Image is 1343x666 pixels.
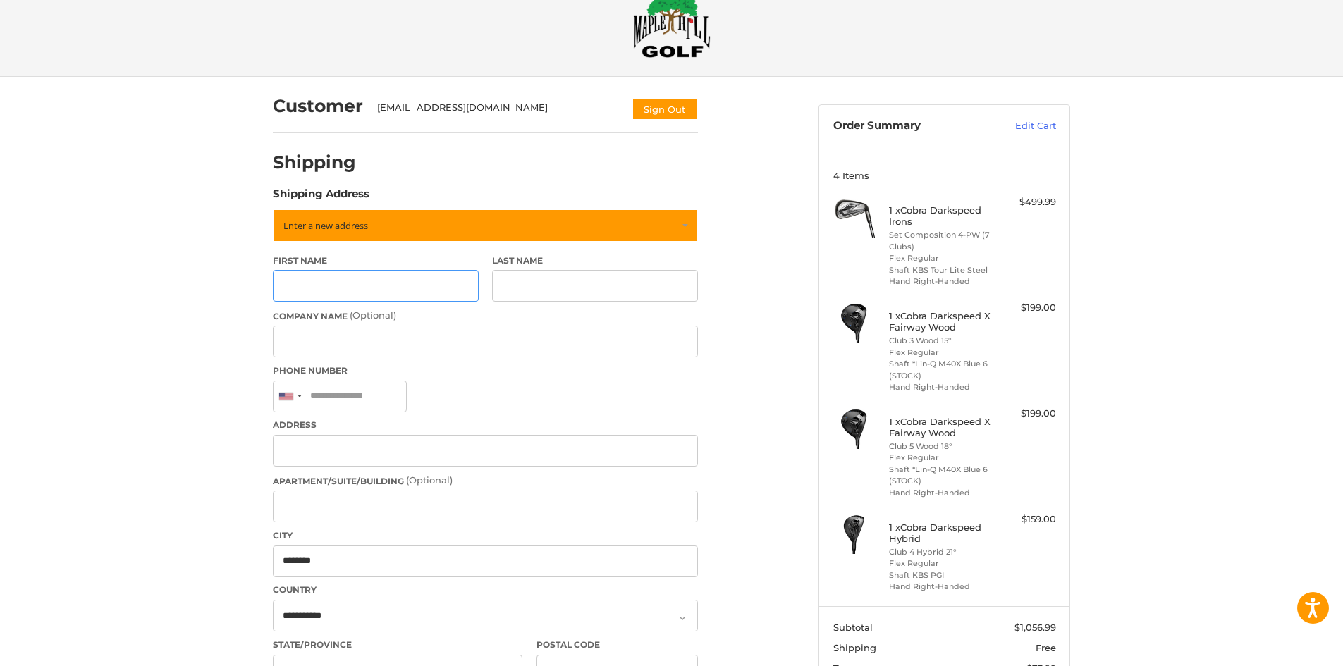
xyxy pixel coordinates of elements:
span: Enter a new address [283,219,368,232]
a: Edit Cart [985,119,1056,133]
li: Hand Right-Handed [889,381,997,393]
li: Flex Regular [889,452,997,464]
div: $159.00 [1000,512,1056,526]
span: Subtotal [833,622,873,633]
label: Company Name [273,309,698,323]
li: Hand Right-Handed [889,487,997,499]
label: State/Province [273,639,522,651]
li: Club 4 Hybrid 21° [889,546,997,558]
h4: 1 x Cobra Darkspeed X Fairway Wood [889,416,997,439]
li: Set Composition 4-PW (7 Clubs) [889,229,997,252]
label: Last Name [492,254,698,267]
li: Flex Regular [889,252,997,264]
li: Club 3 Wood 15° [889,335,997,347]
h4: 1 x Cobra Darkspeed Hybrid [889,522,997,545]
li: Club 5 Wood 18° [889,440,997,452]
button: Sign Out [632,97,698,121]
label: Phone Number [273,364,698,377]
li: Flex Regular [889,557,997,569]
li: Shaft *Lin-Q M40X Blue 6 (STOCK) [889,358,997,381]
li: Shaft *Lin-Q M40X Blue 6 (STOCK) [889,464,997,487]
div: [EMAIL_ADDRESS][DOMAIN_NAME] [377,101,618,121]
li: Shaft KBS Tour Lite Steel [889,264,997,276]
div: $199.00 [1000,301,1056,315]
div: $499.99 [1000,195,1056,209]
small: (Optional) [406,474,453,486]
h3: Order Summary [833,119,985,133]
legend: Shipping Address [273,186,369,209]
label: Country [273,584,698,596]
label: First Name [273,254,479,267]
label: City [273,529,698,542]
h4: 1 x Cobra Darkspeed X Fairway Wood [889,310,997,333]
h3: 4 Items [833,170,1056,181]
li: Flex Regular [889,347,997,359]
span: Free [1036,642,1056,653]
a: Enter or select a different address [273,209,698,242]
div: United States: +1 [274,381,306,412]
span: Shipping [833,642,876,653]
label: Address [273,419,698,431]
li: Shaft KBS PGI [889,569,997,581]
label: Apartment/Suite/Building [273,474,698,488]
div: $199.00 [1000,407,1056,421]
small: (Optional) [350,309,396,321]
li: Hand Right-Handed [889,581,997,593]
li: Hand Right-Handed [889,276,997,288]
h4: 1 x Cobra Darkspeed Irons [889,204,997,228]
h2: Shipping [273,152,356,173]
h2: Customer [273,95,363,117]
label: Postal Code [536,639,699,651]
span: $1,056.99 [1014,622,1056,633]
